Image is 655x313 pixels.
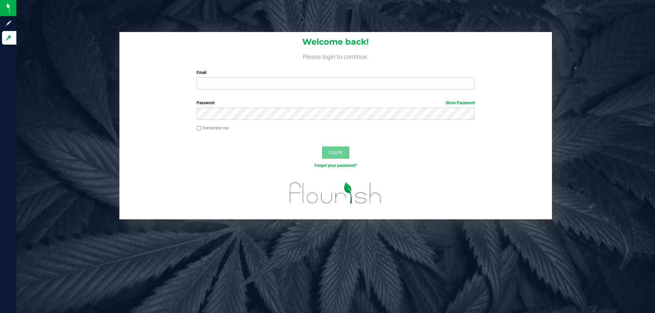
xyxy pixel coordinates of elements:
[281,176,390,210] img: flourish_logo.svg
[5,34,12,41] inline-svg: Log in
[329,150,342,155] span: Log In
[196,126,201,131] input: Remember me
[315,163,357,168] a: Forgot your password?
[196,100,215,105] span: Password
[5,20,12,27] inline-svg: Sign up
[322,146,349,159] button: Log In
[119,52,552,60] h4: Please login to continue.
[446,100,475,105] a: Show Password
[196,69,475,76] label: Email
[196,125,229,131] label: Remember me
[119,37,552,46] h1: Welcome back!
